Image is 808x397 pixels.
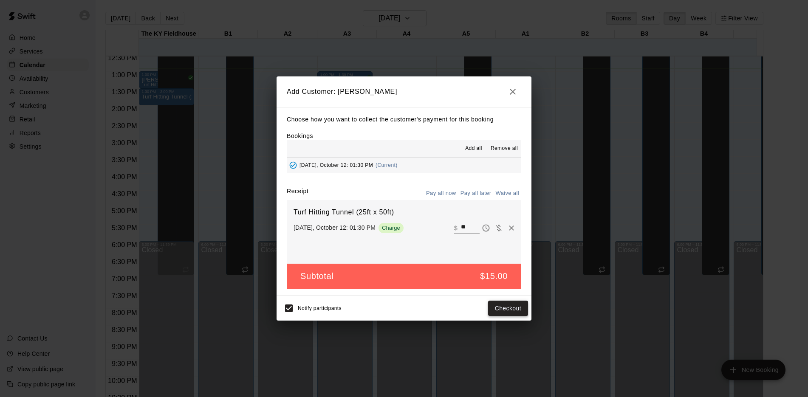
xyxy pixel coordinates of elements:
[424,187,458,200] button: Pay all now
[287,187,308,200] label: Receipt
[376,162,398,168] span: (Current)
[465,144,482,153] span: Add all
[287,159,299,172] button: Added - Collect Payment
[277,76,531,107] h2: Add Customer: [PERSON_NAME]
[491,144,518,153] span: Remove all
[480,224,492,231] span: Pay later
[454,224,458,232] p: $
[505,222,518,234] button: Remove
[300,270,333,282] h5: Subtotal
[480,270,508,282] h5: $15.00
[294,223,376,232] p: [DATE], October 12: 01:30 PM
[287,114,521,125] p: Choose how you want to collect the customer's payment for this booking
[487,142,521,155] button: Remove all
[294,207,514,218] h6: Turf Hitting Tunnel (25ft x 50ft)
[287,132,313,139] label: Bookings
[493,187,521,200] button: Waive all
[488,301,528,316] button: Checkout
[460,142,487,155] button: Add all
[492,224,505,231] span: Waive payment
[379,225,404,231] span: Charge
[298,305,342,311] span: Notify participants
[299,162,373,168] span: [DATE], October 12: 01:30 PM
[458,187,494,200] button: Pay all later
[287,158,521,173] button: Added - Collect Payment[DATE], October 12: 01:30 PM(Current)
